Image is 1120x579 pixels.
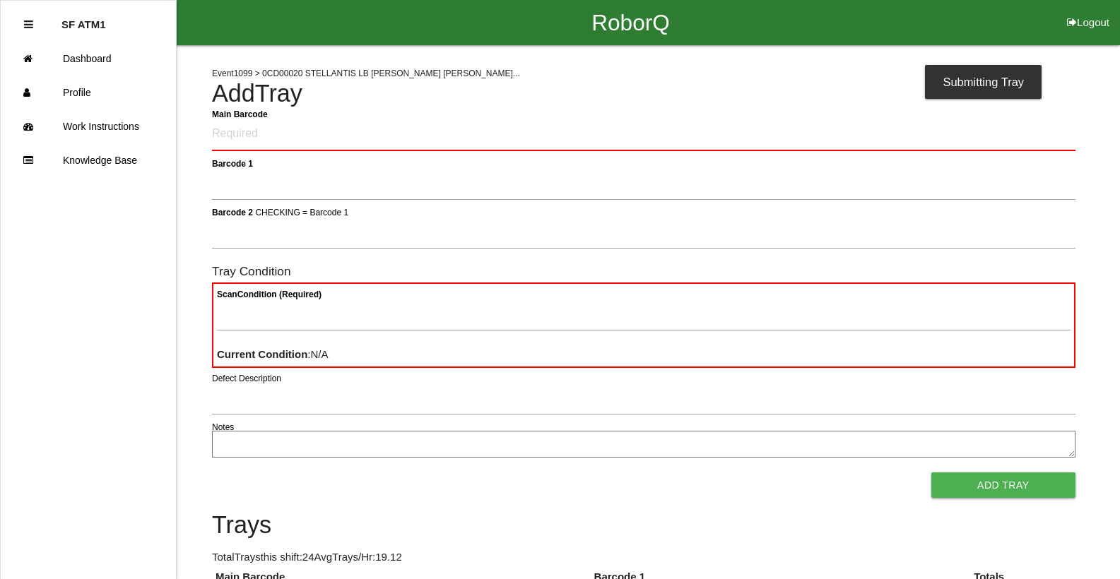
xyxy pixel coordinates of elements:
a: Dashboard [1,42,176,76]
b: Barcode 2 [212,207,253,217]
h6: Tray Condition [212,265,1075,278]
p: SF ATM1 [61,8,106,30]
h4: Add Tray [212,80,1075,107]
p: Total Trays this shift: 24 Avg Trays /Hr: 19.12 [212,549,1075,566]
b: Main Barcode [212,109,268,119]
span: CHECKING = Barcode 1 [255,207,348,217]
input: Required [212,118,1075,151]
label: Notes [212,421,234,434]
a: Knowledge Base [1,143,176,177]
h4: Trays [212,512,1075,539]
span: Event 1099 > 0CD00020 STELLANTIS LB [PERSON_NAME] [PERSON_NAME]... [212,68,520,78]
span: : N/A [217,348,329,360]
b: Current Condition [217,348,307,360]
a: Work Instructions [1,109,176,143]
button: Add Tray [931,472,1075,498]
label: Defect Description [212,372,281,385]
b: Barcode 1 [212,158,253,168]
div: Close [24,8,33,42]
a: Profile [1,76,176,109]
b: Scan Condition (Required) [217,289,322,299]
div: Submitting Tray [925,65,1042,99]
